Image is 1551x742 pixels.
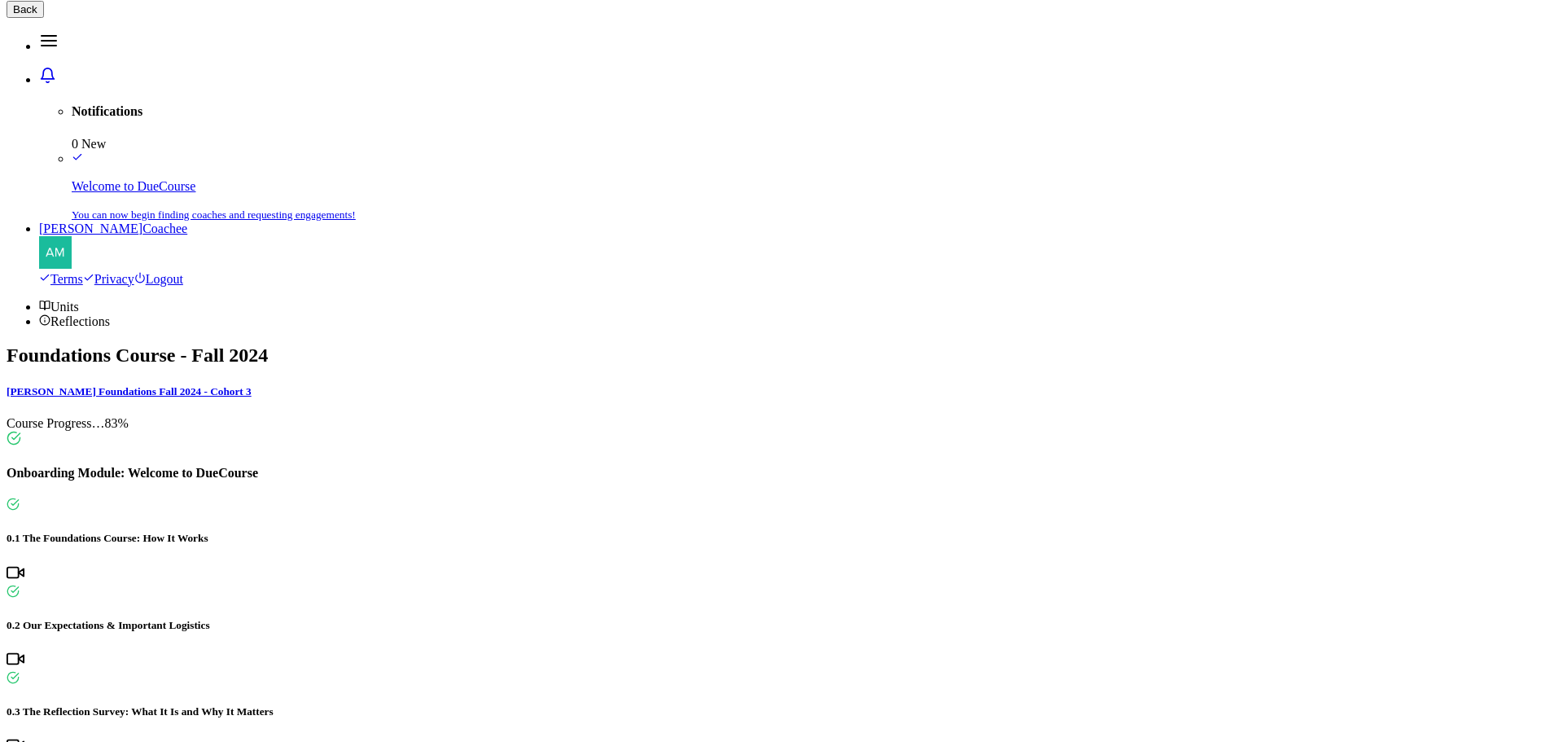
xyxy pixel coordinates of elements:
h4: Notifications [72,104,1544,119]
span: Welcome to DueCourse [72,179,195,193]
a: [PERSON_NAME] Foundations Fall 2024 - Cohort 3 [7,385,252,397]
h5: 0.2 Our Expectations & Important Logistics [7,619,1544,632]
span: Units [50,300,79,314]
h5: 0.3 The Reflection Survey: What It Is and Why It Matters [7,705,1544,718]
span: Logout [146,272,183,286]
small: You can now begin finding coaches and requesting engagements! [72,209,356,221]
span: Coachee [142,222,187,235]
span: Course Progress… 83 % [7,416,129,430]
span: Terms [50,272,83,286]
h2: Foundations Course - Fall 2024 [7,345,1544,367]
span: [PERSON_NAME] [39,222,142,235]
span: Back [13,3,37,15]
a: [PERSON_NAME]CoacheeavatarImg [39,222,1544,272]
div: 0 New [72,137,1544,151]
img: avatarImg [39,236,72,269]
span: Reflections [50,314,110,328]
h4: Onboarding Module: Welcome to DueCourse [7,466,1544,481]
span: Privacy [94,272,134,286]
h5: 0.1 The Foundations Course: How It Works [7,532,1544,545]
button: Back [7,1,44,18]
